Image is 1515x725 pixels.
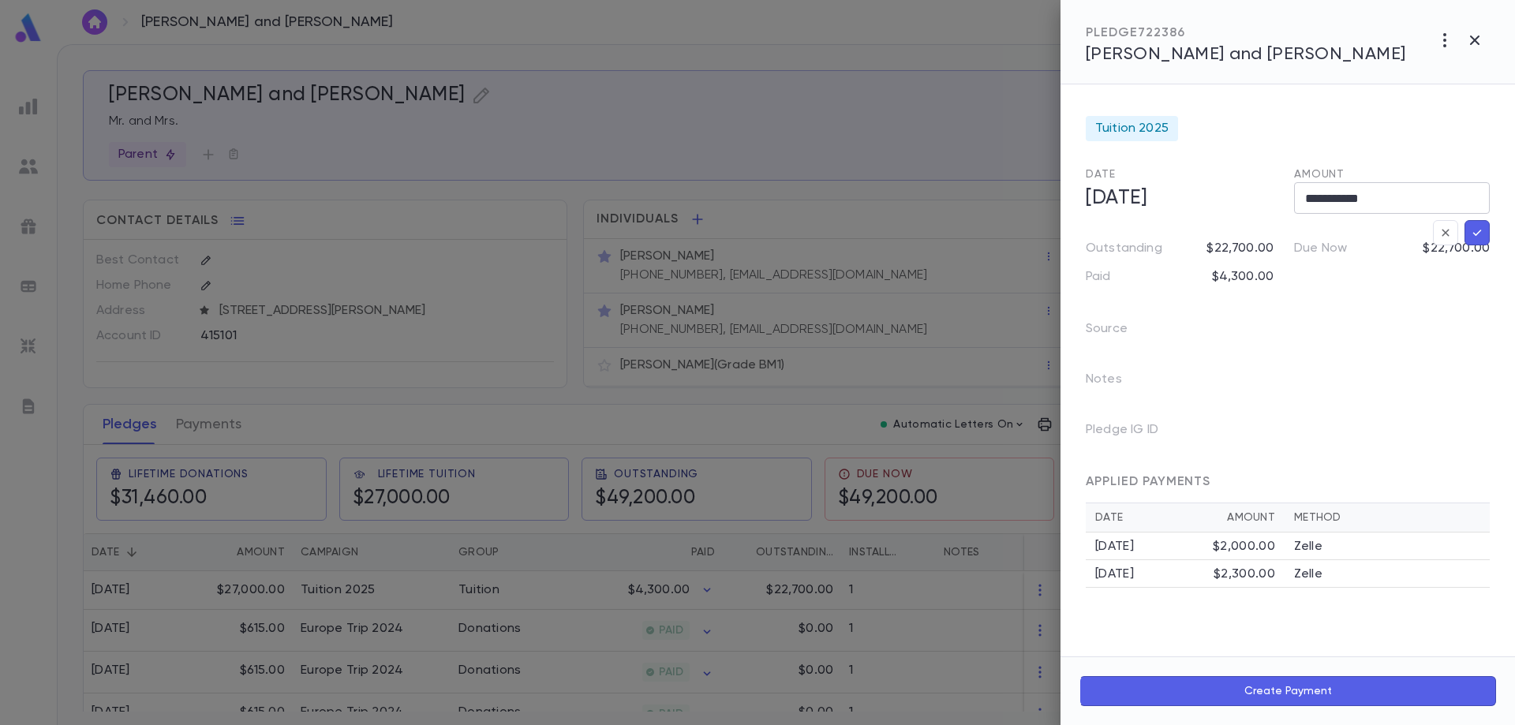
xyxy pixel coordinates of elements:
p: Paid [1086,269,1111,285]
span: Amount [1294,169,1345,180]
span: Date [1086,169,1115,180]
span: [PERSON_NAME] and [PERSON_NAME] [1086,46,1406,63]
h5: [DATE] [1076,182,1281,215]
div: Tuition 2025 [1086,116,1178,141]
p: $4,300.00 [1212,269,1274,285]
div: $2,300.00 [1214,566,1275,582]
p: Source [1086,316,1153,348]
div: $2,000.00 [1213,539,1275,555]
div: PLEDGE 722386 [1086,25,1406,41]
p: Due Now [1294,241,1347,256]
button: Create Payment [1079,676,1496,706]
th: Method [1285,503,1490,533]
div: [DATE] [1095,539,1213,555]
p: Zelle [1294,566,1322,582]
span: APPLIED PAYMENTS [1086,476,1210,488]
p: Pledge IG ID [1086,417,1184,449]
p: Notes [1086,367,1147,398]
div: Date [1095,511,1227,524]
p: $22,700.00 [1423,241,1490,256]
div: Amount [1227,511,1275,524]
div: [DATE] [1095,566,1214,582]
p: Outstanding [1086,241,1162,256]
p: $22,700.00 [1206,241,1274,256]
span: Tuition 2025 [1095,121,1169,136]
p: Zelle [1294,539,1322,555]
